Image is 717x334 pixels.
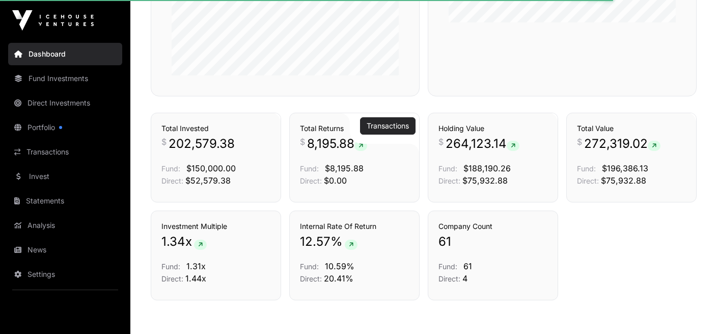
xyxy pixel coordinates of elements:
h3: Investment Multiple [161,221,270,232]
span: Direct: [577,176,599,185]
span: $150,000.00 [186,163,236,173]
span: 272,319.02 [584,136,660,152]
span: 1.34 [161,234,185,250]
span: 1.44x [185,273,206,284]
a: Transactions [8,141,122,163]
span: 61 [463,261,472,271]
span: $ [438,136,444,148]
span: Direct: [161,274,183,283]
a: News [8,239,122,261]
span: Fund: [300,164,319,173]
a: Statements [8,190,122,212]
h3: Company Count [438,221,547,232]
iframe: Chat Widget [666,285,717,334]
span: Fund: [577,164,596,173]
span: Fund: [438,262,457,271]
a: Direct Investments [8,92,122,114]
a: Fund Investments [8,67,122,90]
span: Fund: [161,262,180,271]
span: Direct: [161,176,183,185]
span: Direct: [300,274,322,283]
span: $196,386.13 [602,163,648,173]
span: x [185,234,192,250]
span: 264,123.14 [446,136,519,152]
a: Settings [8,263,122,286]
span: $8,195.88 [325,163,364,173]
a: Invest [8,165,122,188]
span: 61 [438,234,451,250]
button: Transactions [360,117,416,135]
span: 8,195.88 [307,136,367,152]
h3: Total Value [577,123,686,134]
span: % [330,234,343,250]
span: $52,579.38 [185,175,231,186]
span: 4 [462,273,467,284]
span: $ [161,136,167,148]
h3: Total Returns [300,123,409,134]
a: Portfolio [8,116,122,139]
span: 202,579.38 [169,136,235,152]
span: Fund: [300,262,319,271]
span: 12.57 [300,234,330,250]
span: 20.41% [324,273,353,284]
img: Icehouse Ventures Logo [12,10,94,31]
span: Direct: [300,176,322,185]
span: 10.59% [325,261,354,271]
a: Dashboard [8,43,122,65]
span: $75,932.88 [601,175,646,186]
span: $ [300,136,305,148]
a: Transactions [367,121,409,131]
span: $ [577,136,582,148]
h3: Holding Value [438,123,547,134]
span: $0.00 [324,175,347,186]
span: $75,932.88 [462,175,508,186]
h3: Total Invested [161,123,270,134]
span: Direct: [438,176,460,185]
span: Fund: [161,164,180,173]
a: Analysis [8,214,122,237]
span: 1.31x [186,261,206,271]
span: Fund: [438,164,457,173]
h3: Internal Rate Of Return [300,221,409,232]
span: Direct: [438,274,460,283]
span: $188,190.26 [463,163,511,173]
